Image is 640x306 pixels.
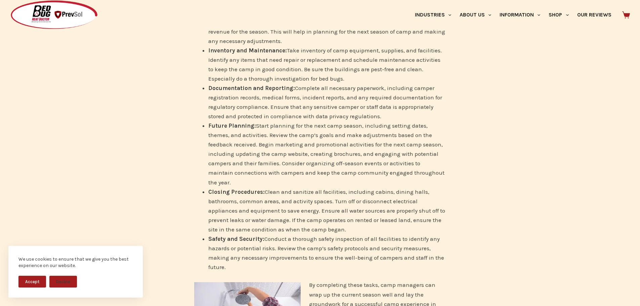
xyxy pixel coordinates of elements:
[208,234,446,272] li: Conduct a thorough safety inspection of all facilities to identify any hazards or potential risks...
[208,187,446,234] li: Clean and sanitize all facilities, including cabins, dining halls, bathrooms, common areas, and a...
[5,3,26,23] button: Open LiveChat chat widget
[208,188,265,195] strong: Closing Procedures:
[208,46,446,83] li: Take inventory of camp equipment, supplies, and facilities. Identify any items that need repair o...
[49,276,77,288] button: Decline
[208,121,446,187] li: Start planning for the next camp season, including setting dates, themes, and activities. Review ...
[208,85,295,91] strong: Documentation and Reporting:
[18,276,46,288] button: Accept
[18,256,133,269] div: We use cookies to ensure that we give you the best experience on our website.
[208,47,287,54] strong: Inventory and Maintenance:
[208,122,256,129] strong: Future Planning:
[208,17,446,46] li: Conduct a financial review to assess the camp’s budget, expenses, and revenue for the season. Thi...
[208,235,264,242] strong: Safety and Security:
[208,83,446,121] li: Complete all necessary paperwork, including camper registration records, medical forms, incident ...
